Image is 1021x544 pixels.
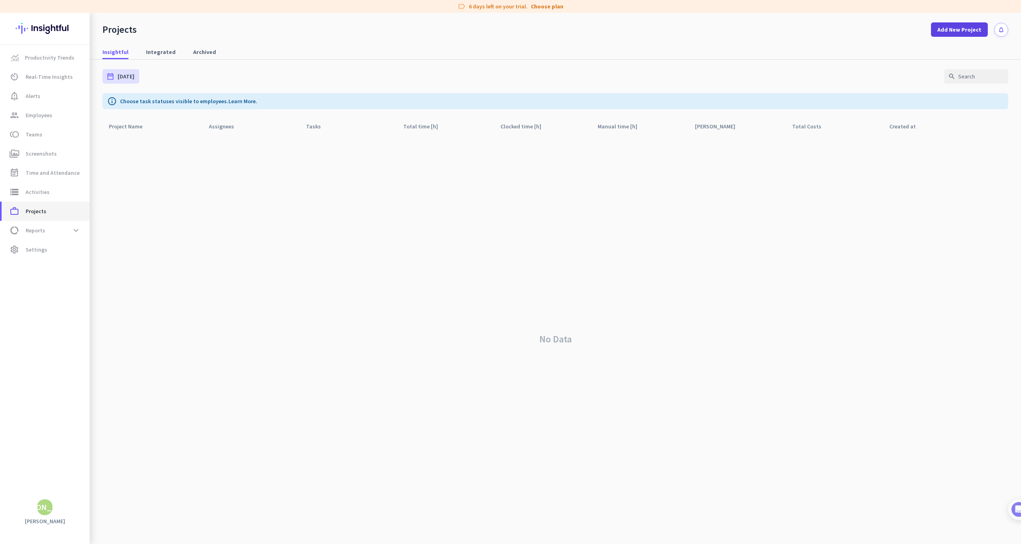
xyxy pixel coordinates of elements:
[26,187,50,197] span: Activities
[16,13,74,44] img: Insightful logo
[10,168,19,178] i: event_note
[10,187,19,197] i: storage
[10,206,19,216] i: work_outline
[2,67,90,86] a: av_timerReal-Time Insights
[26,91,40,101] span: Alerts
[998,26,1005,33] i: notifications
[26,110,52,120] span: Employees
[889,121,925,132] div: Created at
[25,53,74,62] span: Productivity Trends
[10,130,19,139] i: toll
[2,182,90,202] a: storageActivities
[26,130,42,139] span: Teams
[598,121,647,132] div: Manual time [h]
[2,202,90,221] a: work_outlineProjects
[500,121,551,132] div: Clocked time [h]
[26,149,57,158] span: Screenshots
[2,48,90,67] a: menu-itemProductivity Trends
[118,72,134,80] span: [DATE]
[403,121,448,132] div: Total time [h]
[102,24,137,36] div: Projects
[10,72,19,82] i: av_timer
[107,96,117,106] i: info
[792,121,831,132] div: Total Costs
[193,48,216,56] span: Archived
[948,73,955,80] i: search
[2,106,90,125] a: groupEmployees
[109,121,152,132] div: Project Name
[994,23,1008,37] button: notifications
[931,22,988,37] button: Add New Project
[10,110,19,120] i: group
[120,97,257,105] p: Choose task statuses visible to employees.
[10,226,19,235] i: data_usage
[10,91,19,101] i: notification_important
[26,226,45,235] span: Reports
[944,69,1008,84] input: Search
[15,503,75,511] div: [PERSON_NAME]
[26,245,47,254] span: Settings
[102,134,1008,544] div: No Data
[10,149,19,158] i: perm_media
[2,144,90,163] a: perm_mediaScreenshots
[106,72,114,80] i: date_range
[937,26,981,34] span: Add New Project
[531,2,563,10] a: Choose plan
[69,223,83,238] button: expand_more
[2,86,90,106] a: notification_importantAlerts
[2,125,90,144] a: tollTeams
[2,240,90,259] a: settingsSettings
[2,163,90,182] a: event_noteTime and Attendance
[10,245,19,254] i: settings
[102,48,128,56] span: Insightful
[458,2,466,10] i: label
[26,168,80,178] span: Time and Attendance
[2,221,90,240] a: data_usageReportsexpand_more
[695,121,745,132] div: [PERSON_NAME]
[228,98,257,105] a: Learn More.
[26,72,73,82] span: Real-Time Insights
[306,121,330,132] div: Tasks
[209,121,244,132] div: Assignees
[146,48,176,56] span: Integrated
[11,54,18,61] img: menu-item
[26,206,46,216] span: Projects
